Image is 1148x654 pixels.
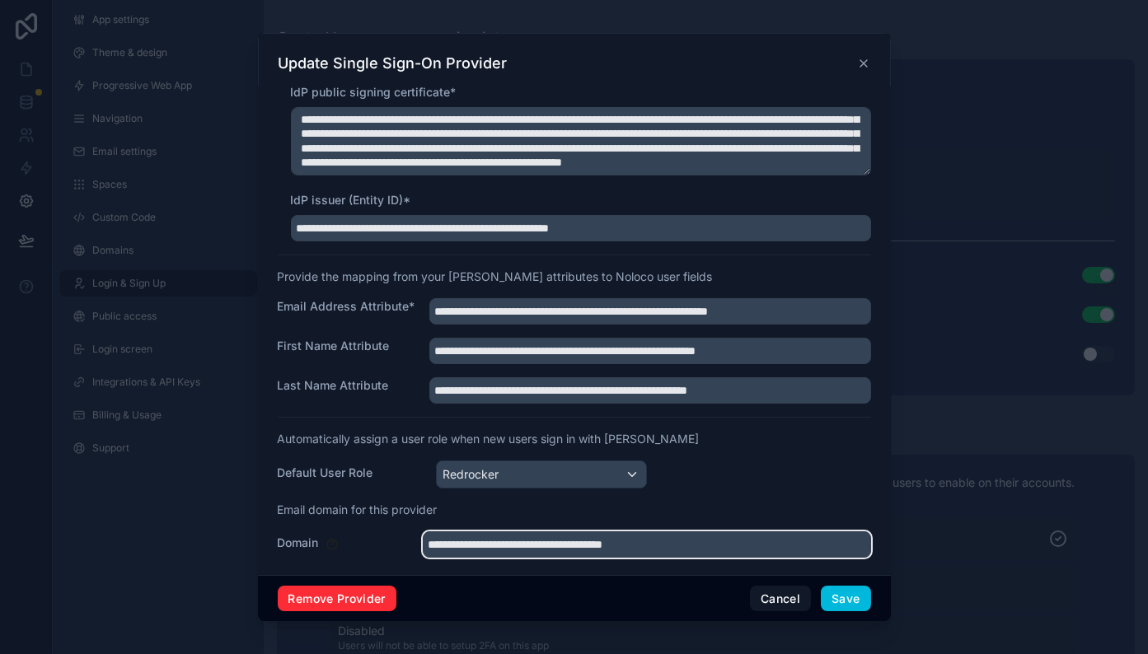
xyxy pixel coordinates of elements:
[278,269,871,285] p: Provide the mapping from your [PERSON_NAME] attributes to Noloco user fields
[821,586,870,612] button: Save
[750,586,811,612] button: Cancel
[291,215,871,241] input: issuer
[291,84,457,100] label: IdP public signing certificate*
[443,466,499,483] div: Redrocker
[278,465,423,481] label: Default User Role
[278,431,871,447] p: Automatically assign a user role when new users sign in with [PERSON_NAME]
[278,298,416,321] label: Email Address Attribute*
[279,54,508,73] h3: Update Single Sign-On Provider
[291,192,411,208] label: IdP issuer (Entity ID)*
[278,377,416,400] label: Last Name Attribute
[278,586,396,612] button: Remove Provider
[436,460,647,488] button: Redrocker
[291,107,871,176] textarea: cert
[278,338,416,361] label: First Name Attribute
[278,502,871,518] p: Email domain for this provider
[278,535,319,551] label: Domain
